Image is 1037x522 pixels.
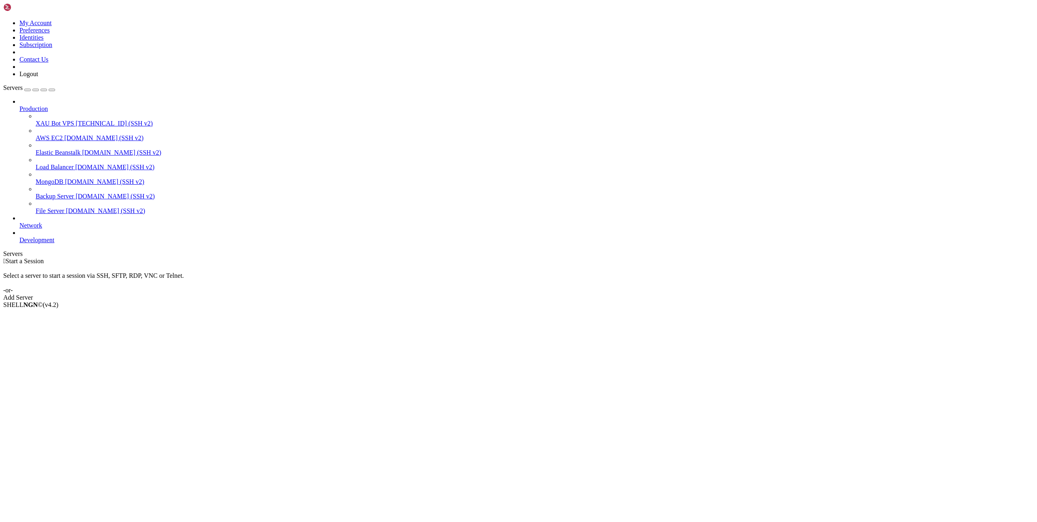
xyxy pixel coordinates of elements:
[36,185,1034,200] li: Backup Server [DOMAIN_NAME] (SSH v2)
[19,105,48,112] span: Production
[19,19,52,26] a: My Account
[36,164,74,170] span: Load Balancer
[36,207,1034,215] a: File Server [DOMAIN_NAME] (SSH v2)
[36,142,1034,156] li: Elastic Beanstalk [DOMAIN_NAME] (SSH v2)
[3,258,6,264] span: 
[36,200,1034,215] li: File Server [DOMAIN_NAME] (SSH v2)
[36,178,1034,185] a: MongoDB [DOMAIN_NAME] (SSH v2)
[36,178,63,185] span: MongoDB
[19,105,1034,113] a: Production
[75,164,155,170] span: [DOMAIN_NAME] (SSH v2)
[36,171,1034,185] li: MongoDB [DOMAIN_NAME] (SSH v2)
[36,156,1034,171] li: Load Balancer [DOMAIN_NAME] (SSH v2)
[64,134,144,141] span: [DOMAIN_NAME] (SSH v2)
[3,294,1034,301] div: Add Server
[36,127,1034,142] li: AWS EC2 [DOMAIN_NAME] (SSH v2)
[82,149,162,156] span: [DOMAIN_NAME] (SSH v2)
[36,120,74,127] span: XAU Bot VPS
[3,301,58,308] span: SHELL ©
[19,236,1034,244] a: Development
[36,164,1034,171] a: Load Balancer [DOMAIN_NAME] (SSH v2)
[19,34,44,41] a: Identities
[36,134,1034,142] a: AWS EC2 [DOMAIN_NAME] (SSH v2)
[19,229,1034,244] li: Development
[36,113,1034,127] li: XAU Bot VPS [TECHNICAL_ID] (SSH v2)
[36,120,1034,127] a: XAU Bot VPS [TECHNICAL_ID] (SSH v2)
[19,41,52,48] a: Subscription
[3,250,1034,258] div: Servers
[19,215,1034,229] li: Network
[76,193,155,200] span: [DOMAIN_NAME] (SSH v2)
[36,193,74,200] span: Backup Server
[3,84,23,91] span: Servers
[6,258,44,264] span: Start a Session
[19,222,42,229] span: Network
[36,207,64,214] span: File Server
[36,193,1034,200] a: Backup Server [DOMAIN_NAME] (SSH v2)
[66,207,145,214] span: [DOMAIN_NAME] (SSH v2)
[19,27,50,34] a: Preferences
[36,149,81,156] span: Elastic Beanstalk
[19,222,1034,229] a: Network
[19,98,1034,215] li: Production
[65,178,144,185] span: [DOMAIN_NAME] (SSH v2)
[19,236,54,243] span: Development
[19,56,49,63] a: Contact Us
[3,84,55,91] a: Servers
[23,301,38,308] b: NGN
[43,301,59,308] span: 4.2.0
[36,149,1034,156] a: Elastic Beanstalk [DOMAIN_NAME] (SSH v2)
[76,120,153,127] span: [TECHNICAL_ID] (SSH v2)
[19,70,38,77] a: Logout
[3,3,50,11] img: Shellngn
[3,265,1034,294] div: Select a server to start a session via SSH, SFTP, RDP, VNC or Telnet. -or-
[36,134,63,141] span: AWS EC2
